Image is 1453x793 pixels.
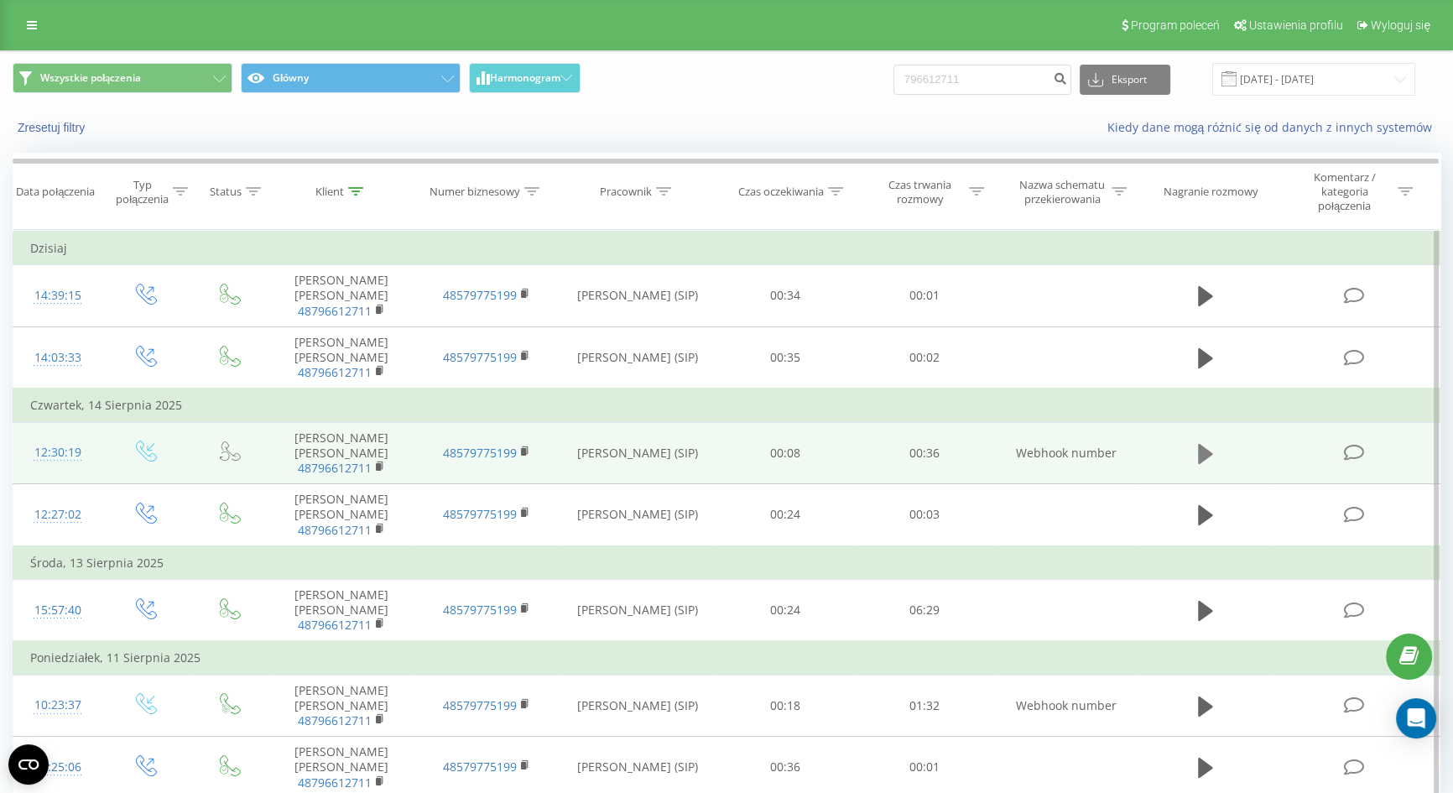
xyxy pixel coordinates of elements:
[443,287,517,303] a: 48579775199
[40,71,141,85] span: Wszystkie połączenia
[298,364,372,380] a: 48796612711
[13,120,93,135] button: Zresetuj filtry
[715,579,854,641] td: 00:24
[1371,18,1430,32] span: Wyloguj się
[875,178,965,206] div: Czas trwania rozmowy
[315,185,344,199] div: Klient
[269,326,414,389] td: [PERSON_NAME] [PERSON_NAME]
[116,178,169,206] div: Typ połączenia
[443,506,517,522] a: 48579775199
[30,436,86,469] div: 12:30:19
[443,602,517,618] a: 48579775199
[430,185,520,199] div: Numer biznesowy
[855,579,994,641] td: 06:29
[559,422,715,484] td: [PERSON_NAME] (SIP)
[13,389,1440,422] td: Czwartek, 14 Sierpnia 2025
[559,265,715,327] td: [PERSON_NAME] (SIP)
[13,232,1440,265] td: Dzisiaj
[600,185,652,199] div: Pracownik
[298,460,372,476] a: 48796612711
[30,498,86,531] div: 12:27:02
[210,185,242,199] div: Status
[30,342,86,374] div: 14:03:33
[559,579,715,641] td: [PERSON_NAME] (SIP)
[269,422,414,484] td: [PERSON_NAME] [PERSON_NAME]
[298,303,372,319] a: 48796612711
[298,522,372,538] a: 48796612711
[559,484,715,546] td: [PERSON_NAME] (SIP)
[715,484,854,546] td: 00:24
[1164,185,1258,199] div: Nagranie rozmowy
[855,484,994,546] td: 00:03
[855,265,994,327] td: 00:01
[13,63,232,93] button: Wszystkie połączenia
[269,675,414,737] td: [PERSON_NAME] [PERSON_NAME]
[241,63,461,93] button: Główny
[269,265,414,327] td: [PERSON_NAME] [PERSON_NAME]
[1249,18,1343,32] span: Ustawienia profilu
[1080,65,1170,95] button: Eksport
[443,445,517,461] a: 48579775199
[298,617,372,633] a: 48796612711
[715,326,854,389] td: 00:35
[30,594,86,627] div: 15:57:40
[298,775,372,790] a: 48796612711
[30,751,86,784] div: 09:25:06
[469,63,581,93] button: Harmonogram
[269,484,414,546] td: [PERSON_NAME] [PERSON_NAME]
[994,675,1139,737] td: Webhook number
[715,422,854,484] td: 00:08
[443,697,517,713] a: 48579775199
[738,185,824,199] div: Czas oczekiwania
[443,759,517,775] a: 48579775199
[30,689,86,722] div: 10:23:37
[13,546,1440,580] td: Środa, 13 Sierpnia 2025
[1131,18,1220,32] span: Program poleceń
[30,279,86,312] div: 14:39:15
[855,422,994,484] td: 00:36
[855,675,994,737] td: 01:32
[715,265,854,327] td: 00:34
[490,72,560,84] span: Harmonogram
[559,675,715,737] td: [PERSON_NAME] (SIP)
[298,712,372,728] a: 48796612711
[893,65,1071,95] input: Wyszukiwanie według numeru
[8,744,49,785] button: Open CMP widget
[994,422,1139,484] td: Webhook number
[1295,170,1393,213] div: Komentarz / kategoria połączenia
[1396,698,1436,738] div: Open Intercom Messenger
[855,326,994,389] td: 00:02
[1018,178,1107,206] div: Nazwa schematu przekierowania
[443,349,517,365] a: 48579775199
[1107,119,1440,135] a: Kiedy dane mogą różnić się od danych z innych systemów
[559,326,715,389] td: [PERSON_NAME] (SIP)
[13,641,1440,675] td: Poniedziałek, 11 Sierpnia 2025
[715,675,854,737] td: 00:18
[16,185,95,199] div: Data połączenia
[269,579,414,641] td: [PERSON_NAME] [PERSON_NAME]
